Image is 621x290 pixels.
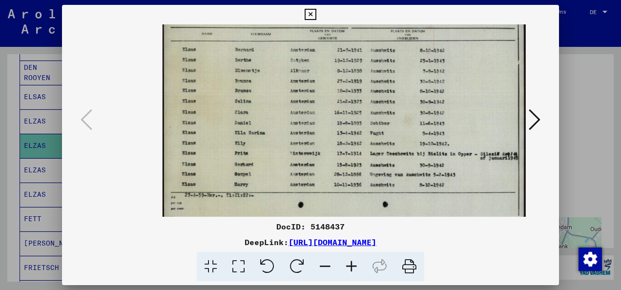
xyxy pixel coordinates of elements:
a: [URL][DOMAIN_NAME] [289,237,376,247]
div: DocID: 5148437 [62,221,559,232]
div: DeepLink: [62,236,559,248]
div: Zustimmung ändern [578,247,601,270]
img: Zustimmung ändern [579,248,602,271]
